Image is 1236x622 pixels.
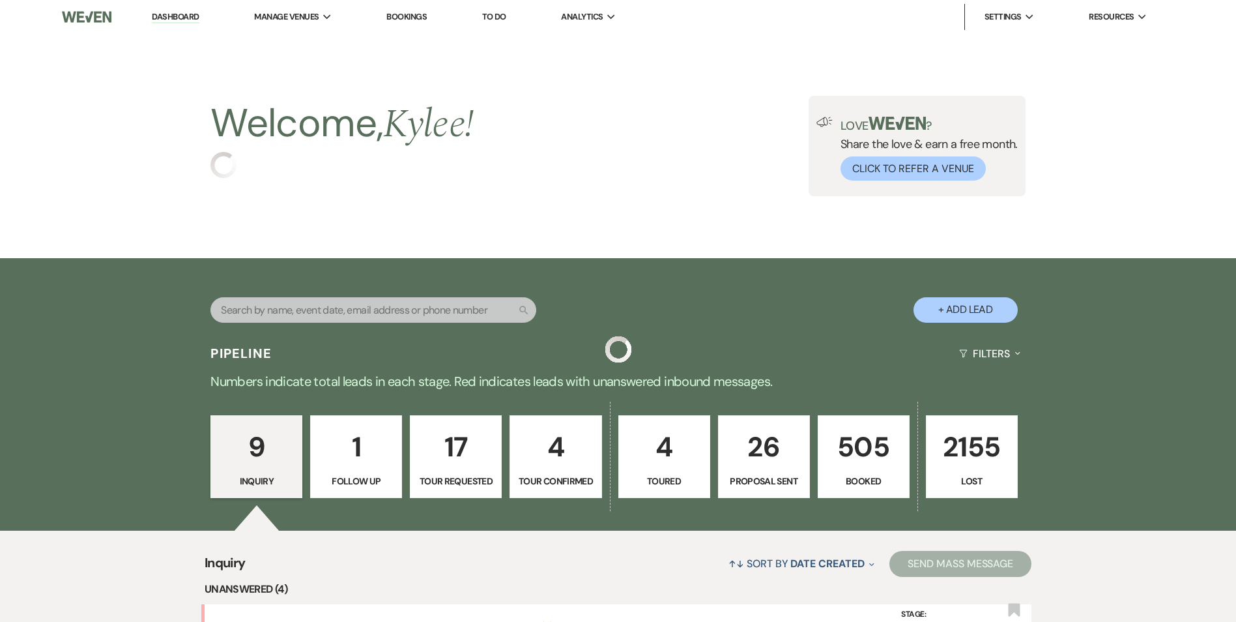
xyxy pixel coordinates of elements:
button: Sort By Date Created [723,546,880,581]
p: Love ? [841,117,1018,132]
p: Numbers indicate total leads in each stage. Red indicates leads with unanswered inbound messages. [149,371,1087,392]
button: Click to Refer a Venue [841,156,986,181]
a: 4Toured [618,415,710,499]
button: Filters [954,336,1025,371]
h2: Welcome, [210,96,474,152]
input: Search by name, event date, email address or phone number [210,297,536,323]
a: 505Booked [818,415,910,499]
span: Kylee ! [383,95,474,155]
p: Lost [934,474,1009,488]
span: Inquiry [205,553,246,581]
label: Stage: [901,608,999,622]
li: Unanswered (4) [205,581,1031,598]
a: 4Tour Confirmed [510,415,601,499]
p: Tour Requested [418,474,493,488]
a: Bookings [386,11,427,22]
span: Settings [984,10,1022,23]
a: 9Inquiry [210,415,302,499]
span: ↑↓ [728,557,744,570]
a: 17Tour Requested [410,415,502,499]
p: 9 [219,425,294,469]
img: loud-speaker-illustration.svg [816,117,833,127]
a: 26Proposal Sent [718,415,810,499]
img: weven-logo-green.svg [869,117,927,130]
a: 2155Lost [926,415,1018,499]
button: + Add Lead [913,297,1018,323]
span: Manage Venues [254,10,319,23]
a: Dashboard [152,11,199,23]
span: Resources [1089,10,1134,23]
p: 505 [826,425,901,469]
span: Date Created [790,557,864,570]
p: Tour Confirmed [518,474,593,488]
p: 1 [319,425,394,469]
img: loading spinner [605,336,631,363]
p: Inquiry [219,474,294,488]
p: 2155 [934,425,1009,469]
img: loading spinner [210,152,237,178]
button: Send Mass Message [889,551,1031,577]
p: Toured [627,474,702,488]
a: To Do [482,11,506,22]
h3: Pipeline [210,344,272,363]
a: 1Follow Up [310,415,402,499]
span: Analytics [561,10,603,23]
p: Follow Up [319,474,394,488]
p: 26 [726,425,801,469]
p: 4 [518,425,593,469]
p: 4 [627,425,702,469]
div: Share the love & earn a free month. [833,117,1018,181]
img: Weven Logo [62,3,111,31]
p: Proposal Sent [726,474,801,488]
p: Booked [826,474,901,488]
p: 17 [418,425,493,469]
